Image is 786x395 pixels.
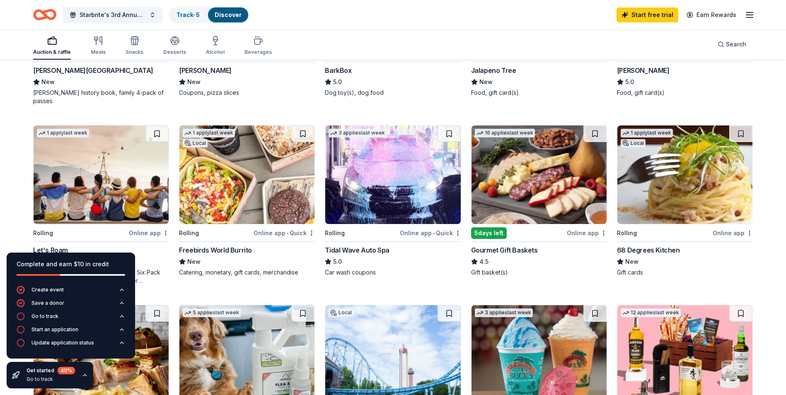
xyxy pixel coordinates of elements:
[479,257,489,267] span: 4.5
[33,32,71,60] button: Auction & raffle
[33,228,53,238] div: Rolling
[126,49,143,55] div: Snacks
[617,89,753,97] div: Food, gift card(s)
[329,129,387,137] div: 3 applies last week
[129,228,169,238] div: Online app
[31,340,94,346] div: Update application status
[244,32,272,60] button: Beverages
[617,7,678,22] a: Start free trial
[179,65,232,75] div: [PERSON_NAME]
[179,268,315,277] div: Catering, monetary, gift cards, merchandise
[163,49,186,55] div: Desserts
[471,245,538,255] div: Gourmet Gift Baskets
[617,228,637,238] div: Rolling
[617,268,753,277] div: Gift cards
[17,312,125,325] button: Go to track
[625,257,638,267] span: New
[325,245,389,255] div: Tidal Wave Auto Spa
[433,230,435,236] span: •
[27,367,75,374] div: Get started
[31,313,58,320] div: Go to track
[617,245,680,255] div: 68 Degrees Kitchen
[567,228,607,238] div: Online app
[31,287,64,293] div: Create event
[183,129,235,137] div: 1 apply last week
[325,228,345,238] div: Rolling
[33,65,153,75] div: [PERSON_NAME][GEOGRAPHIC_DATA]
[479,77,493,87] span: New
[63,7,162,23] button: Starbrite's 3rd Annual Cornhole Classic
[726,39,746,49] span: Search
[472,125,607,224] img: Image for Gourmet Gift Baskets
[471,125,607,277] a: Image for Gourmet Gift Baskets16 applieslast week5days leftOnline appGourmet Gift Baskets4.5Gift ...
[471,227,507,239] div: 5 days left
[41,77,55,87] span: New
[329,308,353,317] div: Local
[187,77,201,87] span: New
[325,125,461,277] a: Image for Tidal Wave Auto Spa3 applieslast weekRollingOnline app•QuickTidal Wave Auto Spa5.0Car w...
[17,339,125,352] button: Update application status
[183,308,241,317] div: 5 applies last week
[179,245,252,255] div: Freebirds World Burrito
[471,268,607,277] div: Gift basket(s)
[179,125,314,224] img: Image for Freebirds World Burrito
[244,49,272,55] div: Beverages
[711,36,753,53] button: Search
[31,326,78,333] div: Start an application
[325,125,460,224] img: Image for Tidal Wave Auto Spa
[33,49,71,55] div: Auction & raffle
[17,325,125,339] button: Start an application
[37,129,89,137] div: 1 apply last week
[33,125,169,285] a: Image for Let's Roam1 applylast weekRollingOnline appLet's Roam4.43 Family Scavenger [PERSON_NAME...
[187,257,201,267] span: New
[34,125,169,224] img: Image for Let's Roam
[33,89,169,105] div: [PERSON_NAME] history book, family 4-pack of passes
[163,32,186,60] button: Desserts
[17,259,125,269] div: Complete and earn $10 in credit
[621,308,681,317] div: 12 applies last week
[33,245,68,255] div: Let's Roam
[206,32,225,60] button: Alcohol
[325,89,461,97] div: Dog toy(s), dog food
[91,32,106,60] button: Meals
[254,228,315,238] div: Online app Quick
[400,228,461,238] div: Online app Quick
[58,367,75,374] div: 40 %
[625,77,634,87] span: 5.0
[91,49,106,55] div: Meals
[617,125,752,224] img: Image for 68 Degrees Kitchen
[126,32,143,60] button: Snacks
[177,11,200,18] a: Track· 5
[325,65,351,75] div: BarkBox
[682,7,741,22] a: Earn Rewards
[33,5,56,24] a: Home
[621,139,646,147] div: Local
[471,89,607,97] div: Food, gift card(s)
[475,308,533,317] div: 3 applies last week
[617,65,670,75] div: [PERSON_NAME]
[333,77,342,87] span: 5.0
[17,299,125,312] button: Save a donor
[17,286,125,299] button: Create event
[471,65,516,75] div: Jalapeno Tree
[621,129,673,137] div: 1 apply last week
[325,268,461,277] div: Car wash coupons
[179,228,199,238] div: Rolling
[713,228,753,238] div: Online app
[183,139,208,147] div: Local
[206,49,225,55] div: Alcohol
[27,376,75,383] div: Go to track
[617,125,753,277] a: Image for 68 Degrees Kitchen1 applylast weekLocalRollingOnline app68 Degrees KitchenNewGift cards
[179,125,315,277] a: Image for Freebirds World Burrito1 applylast weekLocalRollingOnline app•QuickFreebirds World Burr...
[80,10,146,20] span: Starbrite's 3rd Annual Cornhole Classic
[169,7,249,23] button: Track· 5Discover
[333,257,342,267] span: 5.0
[287,230,288,236] span: •
[215,11,242,18] a: Discover
[179,89,315,97] div: Coupons, pizza slices
[31,300,64,306] div: Save a donor
[475,129,535,137] div: 16 applies last week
